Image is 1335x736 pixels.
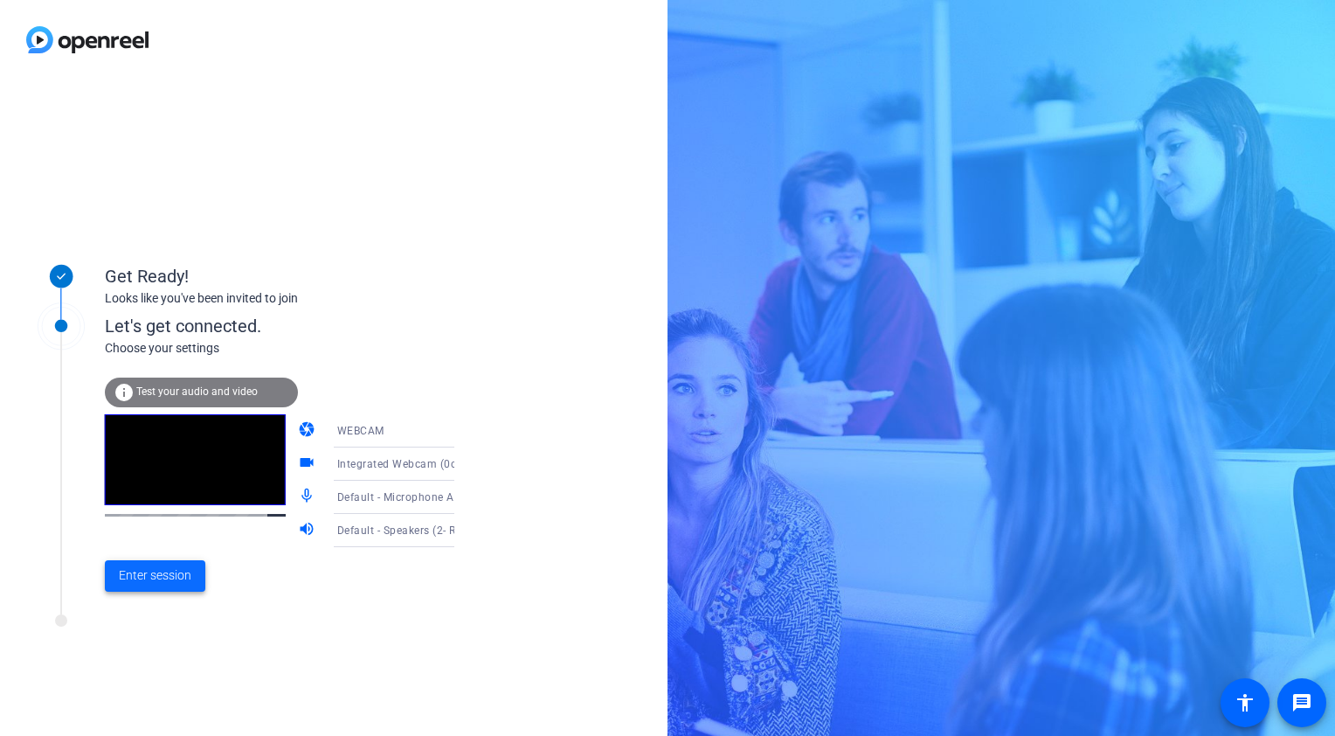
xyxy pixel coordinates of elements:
mat-icon: accessibility [1235,692,1255,713]
button: Enter session [105,560,205,592]
mat-icon: volume_up [298,520,319,541]
div: Looks like you've been invited to join [105,289,454,308]
span: Default - Microphone Array (2- Realtek(R) Audio) [337,490,583,503]
mat-icon: videocam [298,454,319,475]
span: Integrated Webcam (0c45:674f) [337,456,501,470]
mat-icon: info [114,382,135,403]
div: Get Ready! [105,263,454,289]
span: Enter session [119,566,191,585]
mat-icon: camera [298,420,319,441]
mat-icon: message [1291,692,1312,713]
span: Test your audio and video [136,385,258,398]
div: Let's get connected. [105,313,490,339]
div: Choose your settings [105,339,490,358]
span: WEBCAM [337,425,384,437]
mat-icon: mic_none [298,487,319,508]
span: Default - Speakers (2- Realtek(R) Audio) [337,523,538,537]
